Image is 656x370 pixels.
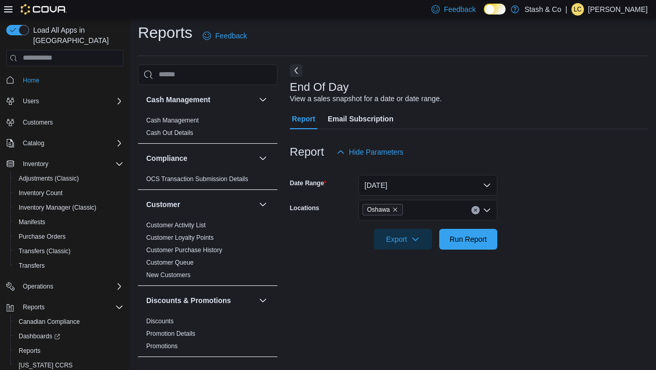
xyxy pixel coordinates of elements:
[524,3,561,16] p: Stash & Co
[146,94,211,105] h3: Cash Management
[15,245,123,257] span: Transfers (Classic)
[349,147,403,157] span: Hide Parameters
[19,174,79,183] span: Adjustments (Classic)
[290,81,349,93] h3: End Of Day
[146,271,190,279] a: New Customers
[484,4,506,15] input: Dark Mode
[19,318,80,326] span: Canadian Compliance
[290,93,442,104] div: View a sales snapshot for a date or date range.
[574,3,581,16] span: LC
[15,259,49,272] a: Transfers
[19,232,66,241] span: Purchase Orders
[15,345,45,357] a: Reports
[19,95,123,107] span: Users
[19,137,123,149] span: Catalog
[19,116,57,129] a: Customers
[19,301,123,313] span: Reports
[588,3,648,16] p: [PERSON_NAME]
[15,245,75,257] a: Transfers (Classic)
[257,198,269,211] button: Customer
[439,229,497,250] button: Run Report
[358,175,497,196] button: [DATE]
[2,94,128,108] button: Users
[146,94,255,105] button: Cash Management
[15,316,84,328] a: Canadian Compliance
[138,315,277,357] div: Discounts & Promotions
[23,282,53,291] span: Operations
[146,246,222,254] a: Customer Purchase History
[444,4,476,15] span: Feedback
[15,316,123,328] span: Canadian Compliance
[19,280,58,293] button: Operations
[332,142,408,162] button: Hide Parameters
[19,262,45,270] span: Transfers
[15,330,64,342] a: Dashboards
[19,74,44,87] a: Home
[146,199,180,210] h3: Customer
[257,152,269,165] button: Compliance
[19,189,63,197] span: Inventory Count
[15,187,123,199] span: Inventory Count
[138,219,277,285] div: Customer
[10,344,128,358] button: Reports
[374,229,432,250] button: Export
[19,116,123,129] span: Customers
[19,158,123,170] span: Inventory
[19,158,52,170] button: Inventory
[146,295,255,306] button: Discounts & Promotions
[2,136,128,150] button: Catalog
[19,74,123,87] span: Home
[450,234,487,244] span: Run Report
[483,206,491,214] button: Open list of options
[19,361,73,369] span: [US_STATE] CCRS
[15,187,67,199] a: Inventory Count
[146,175,248,183] a: OCS Transaction Submission Details
[10,229,128,244] button: Purchase Orders
[19,280,123,293] span: Operations
[146,318,174,325] a: Discounts
[29,25,123,46] span: Load All Apps in [GEOGRAPHIC_DATA]
[215,31,247,41] span: Feedback
[367,204,390,215] span: Oshawa
[23,76,39,85] span: Home
[146,153,187,163] h3: Compliance
[290,204,319,212] label: Locations
[10,186,128,200] button: Inventory Count
[292,108,315,129] span: Report
[290,64,302,77] button: Next
[10,215,128,229] button: Manifests
[392,207,398,213] button: Remove Oshawa from selection in this group
[2,300,128,314] button: Reports
[290,146,324,158] h3: Report
[2,157,128,171] button: Inventory
[19,247,71,255] span: Transfers (Classic)
[19,218,45,226] span: Manifests
[565,3,567,16] p: |
[146,295,231,306] h3: Discounts & Promotions
[23,139,44,147] span: Catalog
[571,3,584,16] div: Lindsay Crosmas
[15,216,49,228] a: Manifests
[15,345,123,357] span: Reports
[146,234,214,241] a: Customer Loyalty Points
[2,115,128,130] button: Customers
[10,171,128,186] button: Adjustments (Classic)
[15,201,123,214] span: Inventory Manager (Classic)
[146,342,178,350] a: Promotions
[138,173,277,189] div: Compliance
[19,301,49,313] button: Reports
[146,117,199,124] a: Cash Management
[15,172,83,185] a: Adjustments (Classic)
[23,303,45,311] span: Reports
[10,314,128,329] button: Canadian Compliance
[10,258,128,273] button: Transfers
[21,4,67,15] img: Cova
[146,259,193,266] a: Customer Queue
[138,114,277,143] div: Cash Management
[146,222,206,229] a: Customer Activity List
[138,22,192,43] h1: Reports
[15,259,123,272] span: Transfers
[146,153,255,163] button: Compliance
[257,294,269,307] button: Discounts & Promotions
[23,97,39,105] span: Users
